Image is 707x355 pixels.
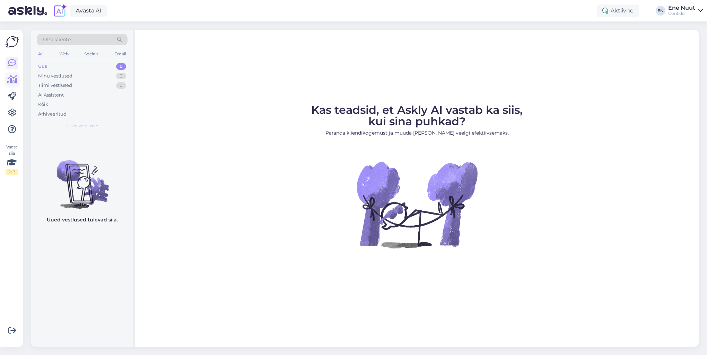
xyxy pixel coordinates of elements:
[116,63,126,70] div: 0
[66,123,98,129] span: Uued vestlused
[38,82,72,89] div: Tiimi vestlused
[70,5,107,17] a: Avasta AI
[116,82,126,89] div: 0
[311,103,523,128] span: Kas teadsid, et Askly AI vastab ka siis, kui sina puhkad?
[116,73,126,80] div: 0
[31,148,133,210] img: No chats
[38,63,47,70] div: Uus
[53,3,67,18] img: explore-ai
[6,144,18,175] div: Vaata siia
[656,6,665,16] div: EN
[83,49,100,58] div: Socials
[58,49,70,58] div: Web
[38,111,67,118] div: Arhiveeritud
[668,5,695,11] div: Ene Nuut
[355,142,479,267] img: No Chat active
[38,92,64,99] div: AI Assistent
[6,169,18,175] div: 2 / 3
[37,49,45,58] div: All
[47,216,118,224] p: Uued vestlused tulevad siia.
[113,49,128,58] div: Email
[38,73,72,80] div: Minu vestlused
[38,101,48,108] div: Kõik
[6,35,19,48] img: Askly Logo
[43,36,71,43] span: Otsi kliente
[311,129,523,137] p: Paranda kliendikogemust ja muuda [PERSON_NAME] veelgi efektiivsemaks.
[668,11,695,16] div: Confido
[668,5,703,16] a: Ene NuutConfido
[597,4,639,17] div: Aktiivne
